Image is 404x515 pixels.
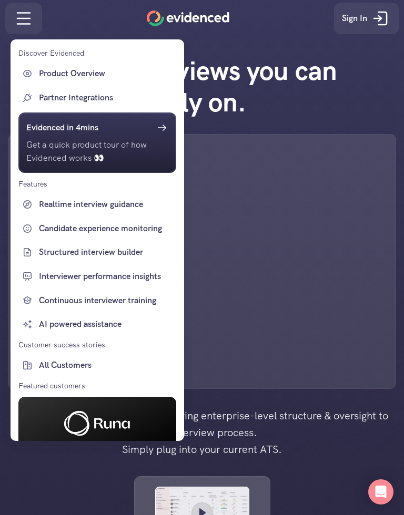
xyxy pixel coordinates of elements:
a: Realtime interview guidance [18,195,176,214]
a: AI powered assistance [18,315,176,334]
a: All Customers [18,356,176,375]
a: Evidenced in 4minsGet a quick product tour of how Evidenced works 👀 [18,112,176,173]
a: Structured interview builder [18,243,176,262]
h6: Evidenced in 4mins [26,121,98,135]
p: Realtime interview guidance [39,198,174,211]
p: Continuous interviewer training [39,294,174,307]
p: Get a quick product tour of how Evidenced works 👀 [26,138,168,165]
a: Reduced candidates needed to fill a role from 15 to 5 📉 [18,397,176,499]
p: Featured customers [18,380,85,392]
div: Open Intercom Messenger [368,479,393,504]
a: Continuous interviewer training [18,291,176,310]
a: Product Overview [18,64,176,83]
p: Structured interview builder [39,245,174,259]
p: Customer success stories [18,339,105,351]
p: Interviewer performance insights [39,270,174,283]
p: All Customers [39,358,174,372]
a: Partner Integrations [18,88,176,107]
p: Discover Evidenced [18,47,84,59]
p: Product Overview [39,67,174,80]
p: AI powered assistance [39,317,174,331]
p: Features [18,178,47,190]
a: Interviewer performance insights [18,267,176,286]
p: Candidate experience monitoring [39,222,174,235]
a: Candidate experience monitoring [18,219,176,238]
p: Partner Integrations [39,91,174,105]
